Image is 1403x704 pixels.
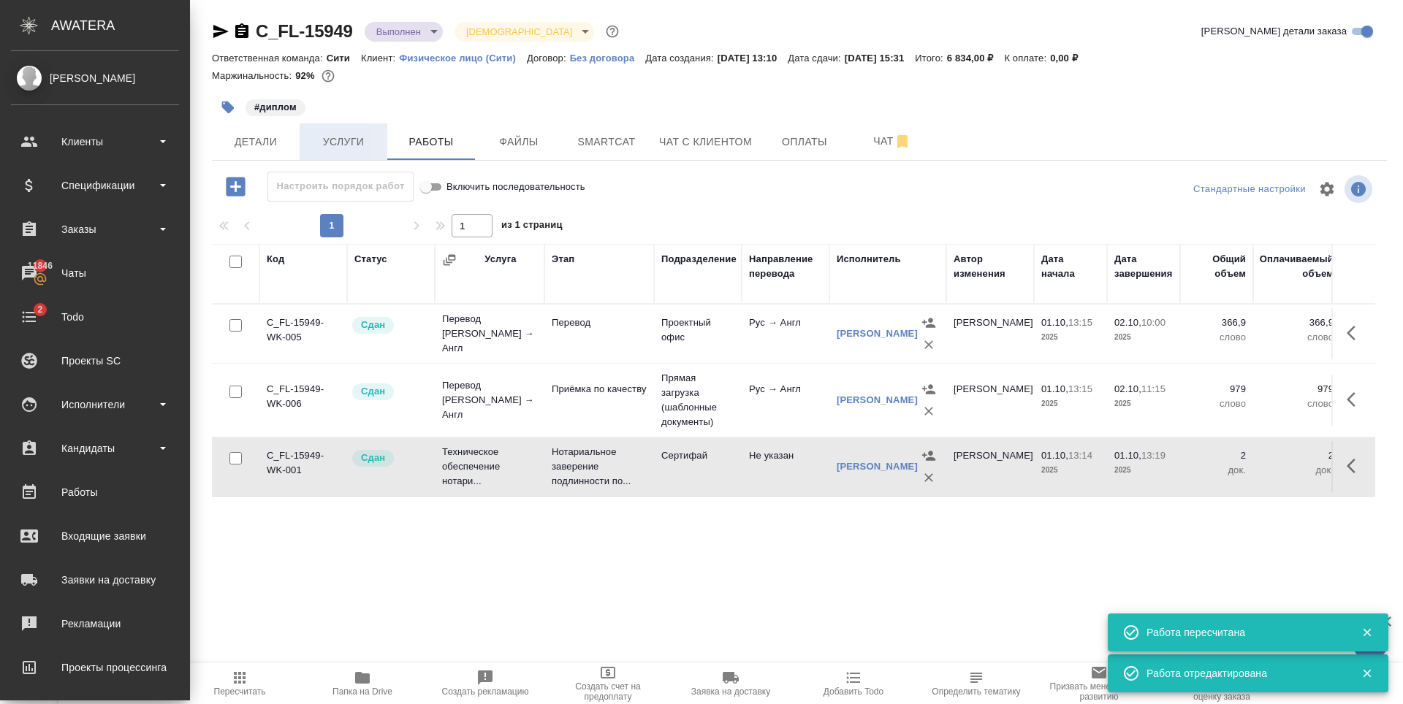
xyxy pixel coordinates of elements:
td: Перевод [PERSON_NAME] → Англ [435,371,544,429]
button: Назначить [918,312,940,334]
p: 13:15 [1068,383,1092,394]
p: 11:15 [1141,383,1166,394]
div: Спецификации [11,175,179,196]
p: Клиент: [361,53,399,64]
button: Добавить работу [216,172,256,202]
button: Закрыть [1352,667,1382,680]
a: Заявки на доставку [4,562,186,598]
span: Включить последовательность [446,180,585,194]
button: Скопировать ссылку [233,23,251,40]
p: 13:14 [1068,450,1092,461]
a: Работы [4,474,186,510]
div: Выполнен [455,22,594,42]
div: Исполнитель [837,252,901,267]
p: Итого: [915,53,946,64]
p: #диплом [254,100,297,115]
div: Этап [552,252,574,267]
div: Автор изменения [954,252,1027,281]
a: C_FL-15949 [256,21,353,41]
p: Приёмка по качеству [552,382,647,397]
button: Здесь прячутся важные кнопки [1338,382,1373,417]
div: Статус [354,252,387,267]
td: Рус → Англ [742,308,829,359]
div: Дата завершения [1114,252,1173,281]
p: 02.10, [1114,383,1141,394]
p: Физическое лицо (Сити) [399,53,527,64]
button: Заявка на доставку [669,663,792,704]
div: Общий объем [1187,252,1246,281]
p: 10:00 [1141,317,1166,328]
p: 2 [1261,448,1334,463]
p: 02.10, [1114,317,1141,328]
div: Менеджер проверил работу исполнителя, передает ее на следующий этап [351,315,427,335]
p: 366,9 [1187,315,1246,330]
div: Менеджер проверил работу исполнителя, передает ее на следующий этап [351,382,427,402]
button: Назначить [918,378,940,400]
span: 11846 [19,259,61,273]
div: Оплачиваемый объем [1260,252,1334,281]
p: 13:19 [1141,450,1166,461]
div: Чаты [11,262,179,284]
button: Создать рекламацию [424,663,547,704]
div: Заказы [11,218,179,240]
p: 01.10, [1041,317,1068,328]
div: Todo [11,306,179,328]
td: C_FL-15949-WK-006 [259,375,347,426]
a: 2Todo [4,299,186,335]
button: Удалить [918,467,940,489]
p: Сити [327,53,361,64]
a: Рекламации [4,605,186,642]
td: C_FL-15949-WK-001 [259,441,347,492]
td: Техническое обеспечение нотари... [435,437,544,496]
button: 464.80 RUB; [319,66,338,85]
button: Доп статусы указывают на важность/срочность заказа [603,22,622,41]
p: док. [1187,463,1246,478]
button: Скопировать ссылку для ЯМессенджера [212,23,229,40]
button: Закрыть [1352,626,1382,639]
button: Удалить [918,400,940,422]
button: [DEMOGRAPHIC_DATA] [462,26,577,38]
div: Работы [11,481,179,503]
span: Smartcat [571,133,642,151]
span: Детали [221,133,291,151]
p: док. [1261,463,1334,478]
div: Проекты процессинга [11,657,179,678]
p: 2025 [1041,330,1100,345]
button: Добавить тэг [212,91,244,123]
td: Прямая загрузка (шаблонные документы) [654,364,742,437]
p: Договор: [527,53,570,64]
a: Проекты процессинга [4,649,186,686]
p: 01.10, [1041,450,1068,461]
span: Папка на Drive [332,686,392,697]
p: 01.10, [1114,450,1141,461]
p: 2025 [1114,463,1173,478]
span: Настроить таблицу [1309,172,1345,207]
p: 2025 [1114,330,1173,345]
div: Менеджер проверил работу исполнителя, передает ее на следующий этап [351,448,427,468]
div: Работа отредактирована [1147,666,1339,681]
p: Перевод [552,315,647,330]
div: Подразделение [661,252,737,267]
div: Выполнен [365,22,443,42]
p: 2025 [1114,397,1173,411]
button: Сгруппировать [442,253,457,267]
div: Код [267,252,284,267]
div: Входящие заявки [11,525,179,547]
button: Здесь прячутся важные кнопки [1338,448,1373,483]
div: Заявки на доставку [11,569,179,591]
div: Клиенты [11,131,179,153]
div: Проекты SC [11,350,179,372]
p: Без договора [570,53,646,64]
td: Перевод [PERSON_NAME] → Англ [435,305,544,363]
p: [DATE] 15:31 [845,53,916,64]
p: слово [1187,330,1246,345]
span: Создать рекламацию [442,686,529,697]
p: Сдан [361,384,385,399]
a: Без договора [570,51,646,64]
p: Маржинальность: [212,70,295,81]
p: 13:15 [1068,317,1092,328]
span: Чат [857,132,927,150]
td: C_FL-15949-WK-005 [259,308,347,359]
span: Услуги [308,133,379,151]
div: [PERSON_NAME] [11,70,179,86]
